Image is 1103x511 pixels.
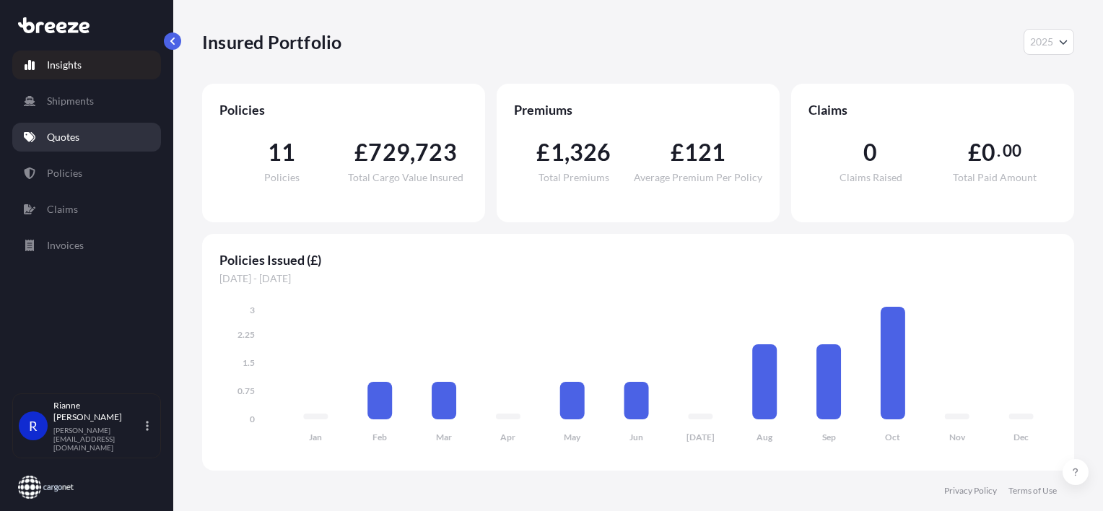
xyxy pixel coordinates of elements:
[840,172,902,183] span: Claims Raised
[808,101,1057,118] span: Claims
[309,432,322,442] tspan: Jan
[12,87,161,115] a: Shipments
[348,172,463,183] span: Total Cargo Value Insured
[415,141,457,164] span: 723
[368,141,410,164] span: 729
[822,432,836,442] tspan: Sep
[47,58,82,72] p: Insights
[47,238,84,253] p: Invoices
[47,94,94,108] p: Shipments
[12,123,161,152] a: Quotes
[237,385,255,396] tspan: 0.75
[671,141,684,164] span: £
[1008,485,1057,497] a: Terms of Use
[250,414,255,424] tspan: 0
[264,172,300,183] span: Policies
[885,432,900,442] tspan: Oct
[1030,35,1053,49] span: 2025
[12,159,161,188] a: Policies
[997,145,1000,157] span: .
[1013,432,1029,442] tspan: Dec
[219,101,468,118] span: Policies
[219,251,1057,268] span: Policies Issued (£)
[564,141,570,164] span: ,
[243,357,255,368] tspan: 1.5
[47,130,79,144] p: Quotes
[944,485,997,497] a: Privacy Policy
[1024,29,1074,55] button: Year Selector
[410,141,415,164] span: ,
[268,141,295,164] span: 11
[250,305,255,315] tspan: 3
[12,231,161,260] a: Invoices
[237,329,255,340] tspan: 2.25
[12,51,161,79] a: Insights
[982,141,995,164] span: 0
[968,141,982,164] span: £
[686,432,715,442] tspan: [DATE]
[949,432,966,442] tspan: Nov
[539,172,609,183] span: Total Premiums
[953,172,1037,183] span: Total Paid Amount
[12,195,161,224] a: Claims
[570,141,611,164] span: 326
[757,432,773,442] tspan: Aug
[514,101,762,118] span: Premiums
[436,432,452,442] tspan: Mar
[29,419,38,433] span: R
[372,432,387,442] tspan: Feb
[863,141,877,164] span: 0
[53,400,143,423] p: Rianne [PERSON_NAME]
[53,426,143,452] p: [PERSON_NAME][EMAIL_ADDRESS][DOMAIN_NAME]
[684,141,726,164] span: 121
[202,30,341,53] p: Insured Portfolio
[564,432,581,442] tspan: May
[634,172,762,183] span: Average Premium Per Policy
[1003,145,1021,157] span: 00
[47,166,82,180] p: Policies
[551,141,564,164] span: 1
[629,432,643,442] tspan: Jun
[18,476,74,499] img: organization-logo
[354,141,368,164] span: £
[219,271,1057,286] span: [DATE] - [DATE]
[47,202,78,217] p: Claims
[500,432,515,442] tspan: Apr
[536,141,550,164] span: £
